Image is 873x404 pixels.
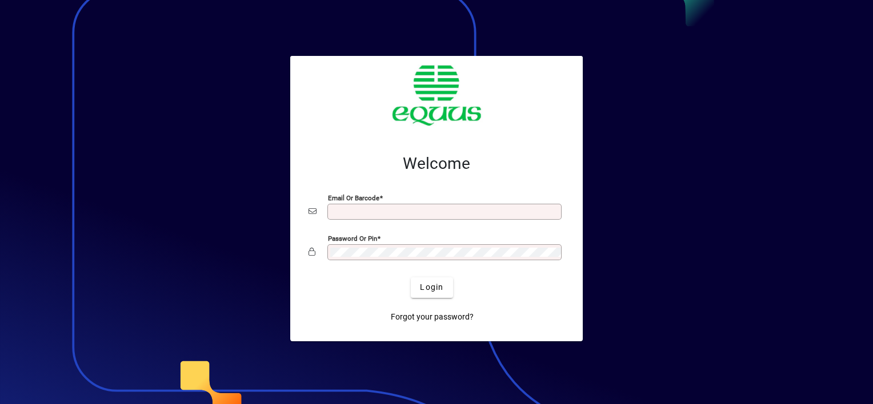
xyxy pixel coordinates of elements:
span: Login [420,281,443,293]
a: Forgot your password? [386,307,478,328]
span: Forgot your password? [391,311,474,323]
mat-label: Password or Pin [328,234,377,242]
mat-label: Email or Barcode [328,193,379,201]
h2: Welcome [309,154,564,173]
button: Login [411,277,452,298]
